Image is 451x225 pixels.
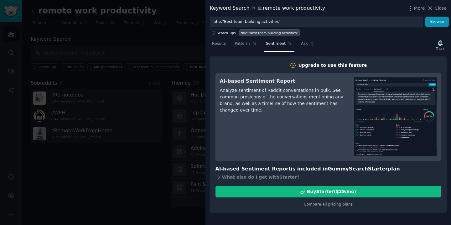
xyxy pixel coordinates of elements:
[232,39,259,52] a: Patterns
[435,5,447,12] span: Close
[299,39,317,52] a: Ask
[301,41,308,47] span: Ask
[251,6,255,11] span: in
[241,31,298,35] div: title:"Best team building activities"
[215,165,441,173] h3: AI-based Sentiment Report is included in plan
[210,29,237,36] button: Search Tips
[414,5,425,12] span: More
[304,202,353,207] a: Compare all pricing plans
[235,41,250,47] span: Patterns
[436,46,444,51] div: Track
[239,29,300,36] a: title:"Best team building activities"
[266,41,286,47] span: Sentiment
[407,5,425,12] button: More
[220,77,345,85] h3: AI-based Sentiment Report
[328,166,388,172] span: GummySearch Starter
[427,5,447,12] button: Close
[298,62,367,69] div: Upgrade to use this feature
[210,4,325,12] div: Keyword Search remote work productivity
[307,188,356,195] div: Buy Starter ($ 29 /mo )
[210,17,423,27] input: Try a keyword related to your business
[215,173,441,181] div: What else do I get with Starter ?
[210,39,228,52] a: Results
[434,39,447,52] button: Track
[217,31,236,35] span: Search Tips
[220,87,345,113] div: Analyze sentiment of Reddit conversations in bulk. See common pros/cons of the conversations ment...
[212,41,226,47] span: Results
[354,77,437,156] img: AI-based Sentiment Report
[425,17,449,27] button: Browse
[264,39,294,52] a: Sentiment
[215,186,441,197] button: BuyStarter($29/mo)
